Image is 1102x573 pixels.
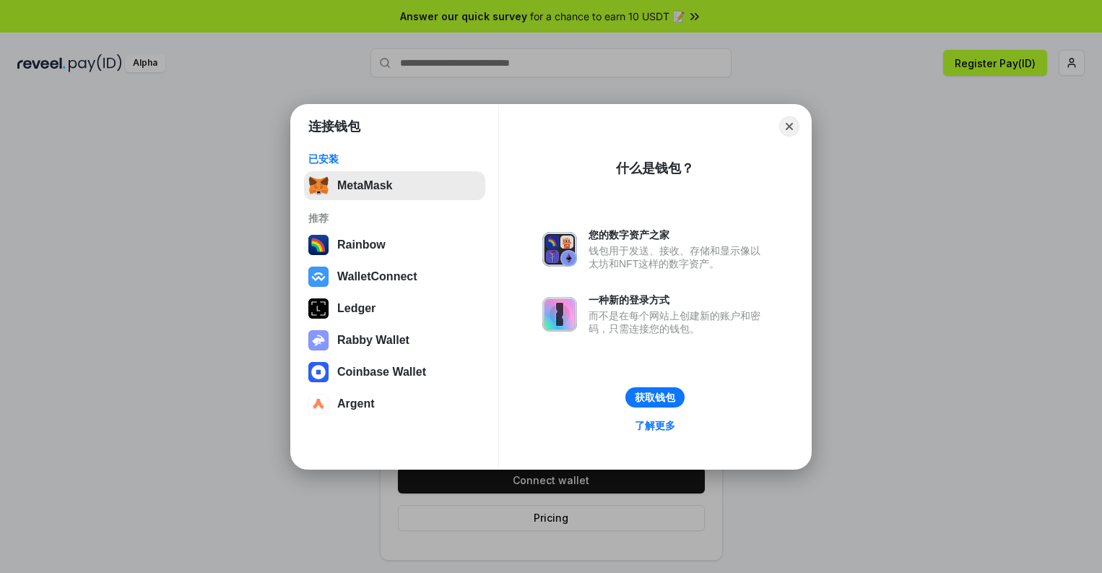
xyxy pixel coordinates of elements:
div: WalletConnect [337,270,417,283]
div: 获取钱包 [635,391,675,404]
button: Ledger [304,294,485,323]
img: svg+xml,%3Csvg%20width%3D%2228%22%20height%3D%2228%22%20viewBox%3D%220%200%2028%2028%22%20fill%3D... [308,362,329,382]
div: 推荐 [308,212,481,225]
img: svg+xml,%3Csvg%20width%3D%2228%22%20height%3D%2228%22%20viewBox%3D%220%200%2028%2028%22%20fill%3D... [308,267,329,287]
div: 一种新的登录方式 [589,293,768,306]
button: WalletConnect [304,262,485,291]
button: 获取钱包 [625,387,685,408]
div: Coinbase Wallet [337,366,426,379]
button: Close [779,116,799,137]
div: Rabby Wallet [337,334,409,347]
img: svg+xml,%3Csvg%20xmlns%3D%22http%3A%2F%2Fwww.w3.org%2F2000%2Fsvg%22%20fill%3D%22none%22%20viewBox... [308,330,329,350]
img: svg+xml,%3Csvg%20width%3D%22120%22%20height%3D%22120%22%20viewBox%3D%220%200%20120%20120%22%20fil... [308,235,329,255]
div: 而不是在每个网站上创建新的账户和密码，只需连接您的钱包。 [589,309,768,335]
button: Coinbase Wallet [304,358,485,387]
img: svg+xml,%3Csvg%20width%3D%2228%22%20height%3D%2228%22%20viewBox%3D%220%200%2028%2028%22%20fill%3D... [308,394,329,414]
button: Rabby Wallet [304,326,485,355]
div: 什么是钱包？ [616,160,694,177]
div: Ledger [337,302,376,315]
div: 您的数字资产之家 [589,228,768,241]
button: Argent [304,389,485,418]
img: svg+xml,%3Csvg%20xmlns%3D%22http%3A%2F%2Fwww.w3.org%2F2000%2Fsvg%22%20fill%3D%22none%22%20viewBox... [542,232,577,267]
div: MetaMask [337,179,392,192]
div: Argent [337,397,375,410]
h1: 连接钱包 [308,118,360,135]
div: 已安装 [308,152,481,165]
img: svg+xml,%3Csvg%20fill%3D%22none%22%20height%3D%2233%22%20viewBox%3D%220%200%2035%2033%22%20width%... [308,176,329,196]
button: Rainbow [304,231,485,259]
a: 了解更多 [626,416,684,435]
div: Rainbow [337,238,386,251]
button: MetaMask [304,171,485,200]
img: svg+xml,%3Csvg%20xmlns%3D%22http%3A%2F%2Fwww.w3.org%2F2000%2Fsvg%22%20fill%3D%22none%22%20viewBox... [542,297,577,332]
div: 钱包用于发送、接收、存储和显示像以太坊和NFT这样的数字资产。 [589,244,768,270]
img: svg+xml,%3Csvg%20xmlns%3D%22http%3A%2F%2Fwww.w3.org%2F2000%2Fsvg%22%20width%3D%2228%22%20height%3... [308,298,329,319]
div: 了解更多 [635,419,675,432]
